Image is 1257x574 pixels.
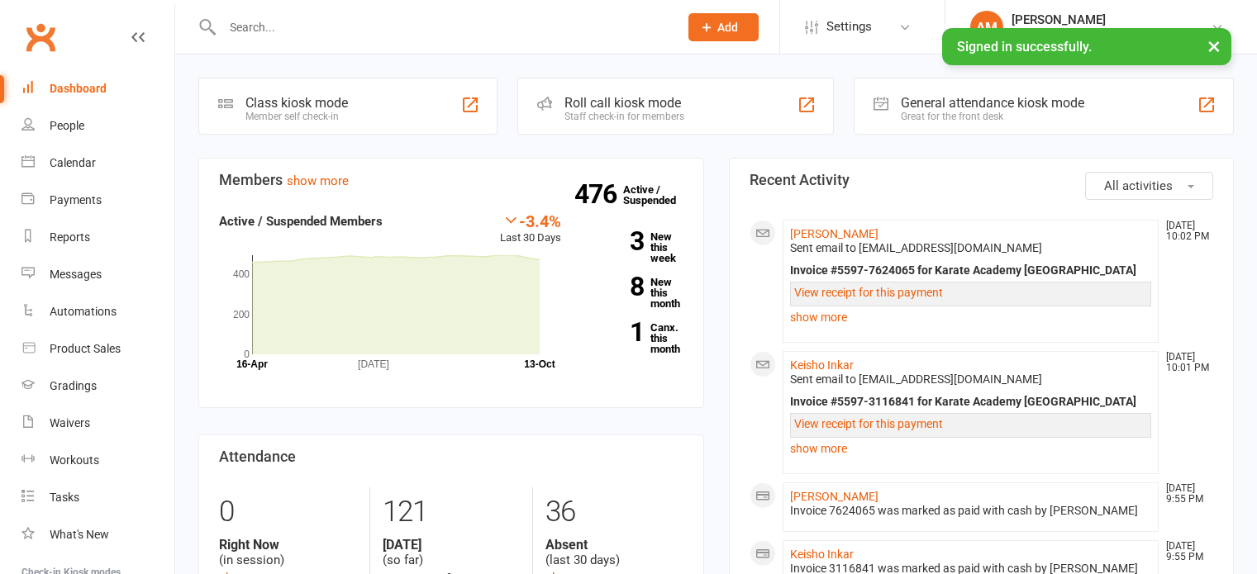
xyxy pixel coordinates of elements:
[50,156,96,169] div: Calendar
[545,487,683,537] div: 36
[688,13,759,41] button: Add
[790,504,1152,518] div: Invoice 7624065 was marked as paid with cash by [PERSON_NAME]
[794,286,943,299] a: View receipt for this payment
[717,21,738,34] span: Add
[586,322,683,354] a: 1Canx. this month
[564,95,684,111] div: Roll call kiosk mode
[50,305,117,318] div: Automations
[790,548,854,561] a: Keisho Inkar
[970,11,1003,44] div: AM
[1158,352,1212,373] time: [DATE] 10:01 PM
[826,8,872,45] span: Settings
[1158,541,1212,562] time: [DATE] 9:55 PM
[790,372,1042,386] span: Sent email to [EMAIL_ADDRESS][DOMAIN_NAME]
[794,417,943,430] a: View receipt for this payment
[50,453,99,467] div: Workouts
[500,211,561,230] div: -3.4%
[790,227,878,240] a: [PERSON_NAME]
[957,39,1092,55] span: Signed in successfully.
[50,379,97,392] div: Gradings
[790,358,854,372] a: Keisho Inkar
[790,306,1152,329] a: show more
[50,528,109,541] div: What's New
[790,263,1152,278] div: Invoice #5597-7624065 for Karate Academy [GEOGRAPHIC_DATA]
[245,111,348,122] div: Member self check-in
[21,145,174,182] a: Calendar
[50,416,90,429] div: Waivers
[21,107,174,145] a: People
[586,231,683,263] a: 3New this week
[1158,221,1212,242] time: [DATE] 10:02 PM
[50,119,84,132] div: People
[50,193,102,206] div: Payments
[1104,178,1173,193] span: All activities
[219,487,357,537] div: 0
[586,277,683,309] a: 8New this month
[1199,28,1229,64] button: ×
[217,16,667,39] input: Search...
[383,537,520,553] strong: [DATE]
[790,395,1152,409] div: Invoice #5597-3116841 for Karate Academy [GEOGRAPHIC_DATA]
[500,211,561,247] div: Last 30 Days
[50,268,102,281] div: Messages
[21,330,174,368] a: Product Sales
[790,241,1042,254] span: Sent email to [EMAIL_ADDRESS][DOMAIN_NAME]
[219,214,383,229] strong: Active / Suspended Members
[21,368,174,405] a: Gradings
[21,219,174,256] a: Reports
[901,95,1084,111] div: General attendance kiosk mode
[901,111,1084,122] div: Great for the front desk
[50,230,90,244] div: Reports
[20,17,61,58] a: Clubworx
[1158,483,1212,505] time: [DATE] 9:55 PM
[574,182,623,206] strong: 476
[586,274,644,299] strong: 8
[586,320,644,344] strong: 1
[790,437,1152,460] a: show more
[21,256,174,293] a: Messages
[1012,12,1211,27] div: [PERSON_NAME]
[21,516,174,553] a: What's New
[1085,172,1213,200] button: All activities
[287,173,349,188] a: show more
[21,442,174,479] a: Workouts
[586,229,644,254] strong: 3
[219,537,357,553] strong: Right Now
[50,82,107,95] div: Dashboard
[623,172,696,218] a: 476Active / Suspended
[245,95,348,111] div: Class kiosk mode
[21,405,174,442] a: Waivers
[383,487,520,537] div: 121
[383,537,520,568] div: (so far)
[50,342,121,355] div: Product Sales
[219,448,683,465] h3: Attendance
[219,172,683,188] h3: Members
[50,491,79,504] div: Tasks
[1012,27,1211,42] div: Karate Academy [GEOGRAPHIC_DATA]
[21,479,174,516] a: Tasks
[545,537,683,568] div: (last 30 days)
[564,111,684,122] div: Staff check-in for members
[219,537,357,568] div: (in session)
[545,537,683,553] strong: Absent
[21,182,174,219] a: Payments
[21,70,174,107] a: Dashboard
[750,172,1214,188] h3: Recent Activity
[21,293,174,330] a: Automations
[790,490,878,503] a: [PERSON_NAME]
